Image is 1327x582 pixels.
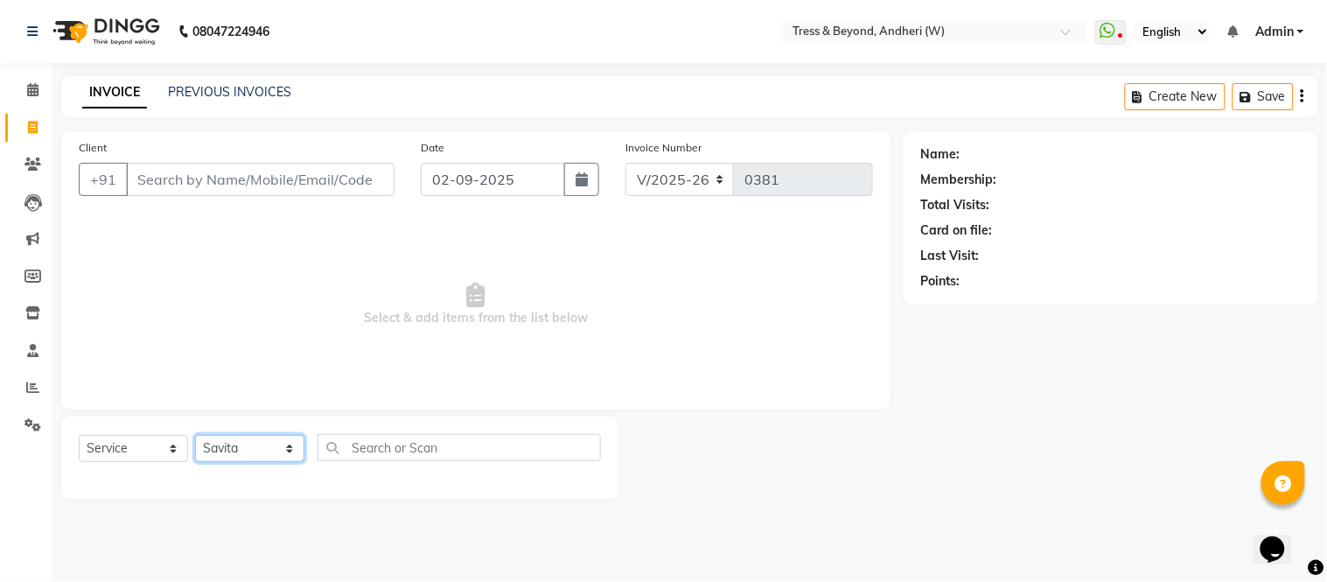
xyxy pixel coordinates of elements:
[921,171,997,189] div: Membership:
[79,140,107,156] label: Client
[126,163,395,196] input: Search by Name/Mobile/Email/Code
[192,7,269,56] b: 08047224946
[79,217,873,392] span: Select & add items from the list below
[921,196,990,214] div: Total Visits:
[625,140,702,156] label: Invoice Number
[421,140,444,156] label: Date
[1125,83,1226,110] button: Create New
[82,77,147,109] a: INVOICE
[79,163,128,196] button: +91
[45,7,164,56] img: logo
[921,247,980,265] div: Last Visit:
[1233,83,1294,110] button: Save
[921,145,960,164] div: Name:
[921,221,993,240] div: Card on file:
[318,434,601,461] input: Search or Scan
[921,272,960,291] div: Points:
[1254,512,1310,564] iframe: chat widget
[1255,23,1294,41] span: Admin
[168,84,291,100] a: PREVIOUS INVOICES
